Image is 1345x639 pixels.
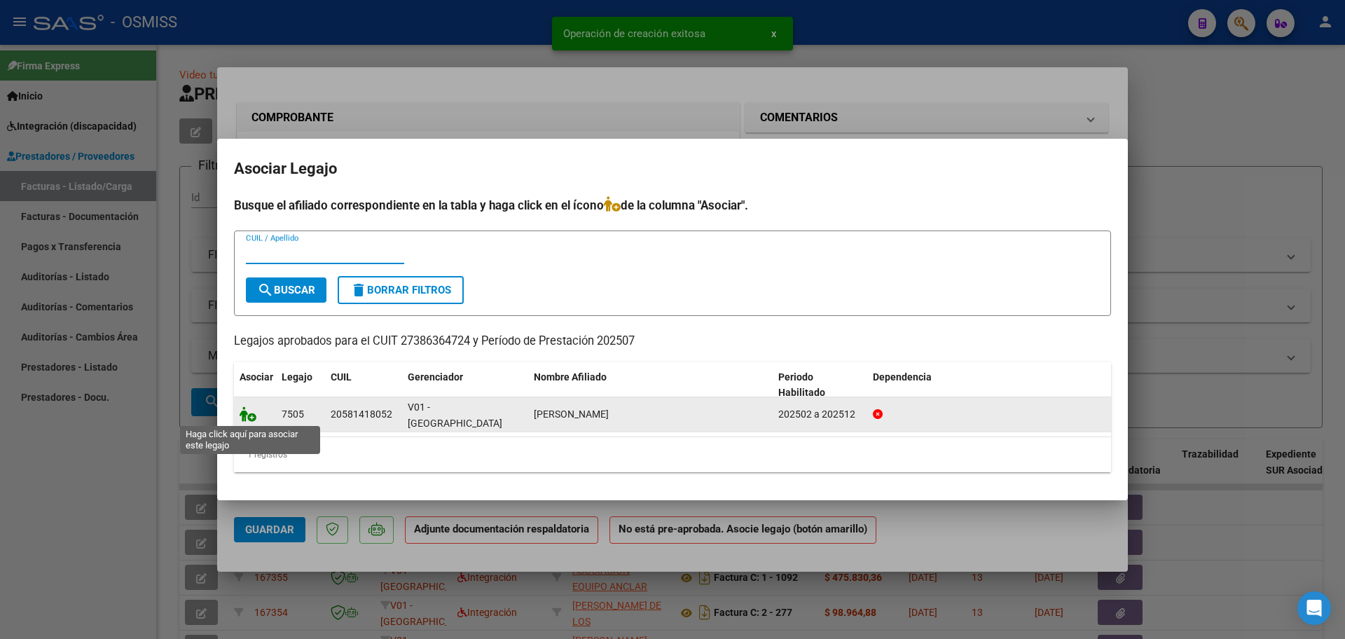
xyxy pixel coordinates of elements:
[246,277,326,303] button: Buscar
[282,408,304,420] span: 7505
[234,196,1111,214] h4: Busque el afiliado correspondiente en la tabla y haga click en el ícono de la columna "Asociar".
[778,406,862,422] div: 202502 a 202512
[408,401,502,429] span: V01 - [GEOGRAPHIC_DATA]
[778,371,825,399] span: Periodo Habilitado
[257,284,315,296] span: Buscar
[873,371,932,383] span: Dependencia
[257,282,274,298] mat-icon: search
[234,362,276,408] datatable-header-cell: Asociar
[350,284,451,296] span: Borrar Filtros
[350,282,367,298] mat-icon: delete
[331,371,352,383] span: CUIL
[282,371,312,383] span: Legajo
[773,362,867,408] datatable-header-cell: Periodo Habilitado
[338,276,464,304] button: Borrar Filtros
[276,362,325,408] datatable-header-cell: Legajo
[331,406,392,422] div: 20581418052
[402,362,528,408] datatable-header-cell: Gerenciador
[1297,591,1331,625] div: Open Intercom Messenger
[325,362,402,408] datatable-header-cell: CUIL
[528,362,773,408] datatable-header-cell: Nombre Afiliado
[534,371,607,383] span: Nombre Afiliado
[234,156,1111,182] h2: Asociar Legajo
[534,408,609,420] span: MAIDANA VALENTINO GAEL
[867,362,1112,408] datatable-header-cell: Dependencia
[408,371,463,383] span: Gerenciador
[234,333,1111,350] p: Legajos aprobados para el CUIT 27386364724 y Período de Prestación 202507
[234,437,1111,472] div: 1 registros
[240,371,273,383] span: Asociar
